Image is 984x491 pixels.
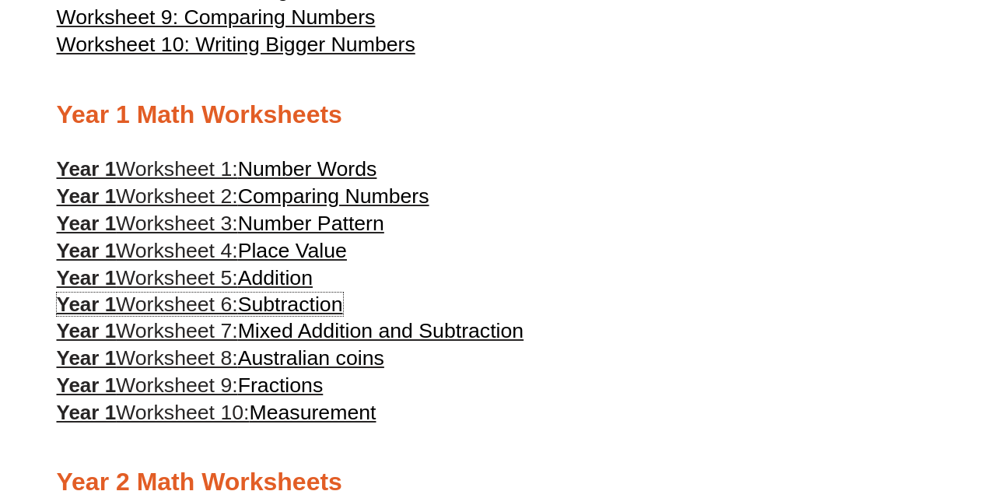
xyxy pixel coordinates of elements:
[116,239,238,262] span: Worksheet 4:
[116,293,238,316] span: Worksheet 6:
[116,157,238,181] span: Worksheet 1:
[57,33,415,56] a: Worksheet 10: Writing Bigger Numbers
[116,184,238,208] span: Worksheet 2:
[238,374,324,397] span: Fractions
[238,293,343,316] span: Subtraction
[57,266,313,289] a: Year 1Worksheet 5:Addition
[57,401,376,424] a: Year 1Worksheet 10:Measurement
[57,184,429,208] a: Year 1Worksheet 2:Comparing Numbers
[116,401,249,424] span: Worksheet 10:
[57,157,377,181] a: Year 1Worksheet 1:Number Words
[57,99,928,132] h2: Year 1 Math Worksheets
[116,266,238,289] span: Worksheet 5:
[57,212,384,235] a: Year 1Worksheet 3:Number Pattern
[238,184,429,208] span: Comparing Numbers
[57,293,343,316] a: Year 1Worksheet 6:Subtraction
[57,346,384,370] a: Year 1Worksheet 8:Australian coins
[116,346,238,370] span: Worksheet 8:
[238,346,384,370] span: Australian coins
[57,374,324,397] a: Year 1Worksheet 9:Fractions
[238,212,384,235] span: Number Pattern
[116,319,238,342] span: Worksheet 7:
[116,212,238,235] span: Worksheet 3:
[57,239,347,262] a: Year 1Worksheet 4:Place Value
[57,319,524,342] a: Year 1Worksheet 7:Mixed Addition and Subtraction
[238,319,524,342] span: Mixed Addition and Subtraction
[57,5,376,29] a: Worksheet 9: Comparing Numbers
[238,239,347,262] span: Place Value
[116,374,238,397] span: Worksheet 9:
[249,401,376,424] span: Measurement
[238,266,313,289] span: Addition
[725,315,984,491] iframe: Chat Widget
[238,157,377,181] span: Number Words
